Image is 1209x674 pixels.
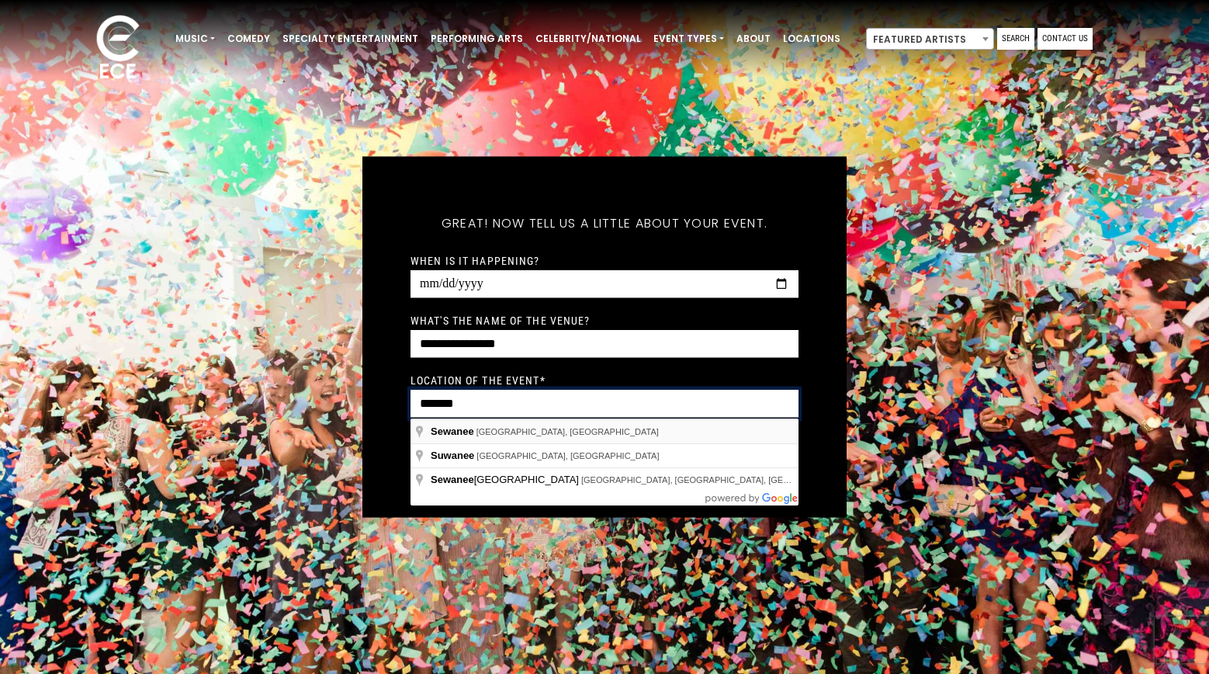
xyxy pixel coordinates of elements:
[529,26,647,52] a: Celebrity/National
[411,314,590,328] label: What's the name of the venue?
[866,28,994,50] span: Featured Artists
[476,427,659,436] span: [GEOGRAPHIC_DATA], [GEOGRAPHIC_DATA]
[1038,28,1093,50] a: Contact Us
[431,426,474,437] span: Sewanee
[867,29,993,50] span: Featured Artists
[647,26,730,52] a: Event Types
[411,254,540,268] label: When is it happening?
[581,475,857,485] span: [GEOGRAPHIC_DATA], [GEOGRAPHIC_DATA], [GEOGRAPHIC_DATA]
[431,474,474,485] span: Sewanee
[730,26,777,52] a: About
[476,451,659,460] span: [GEOGRAPHIC_DATA], [GEOGRAPHIC_DATA]
[411,373,546,387] label: Location of the event
[997,28,1034,50] a: Search
[169,26,221,52] a: Music
[79,11,157,86] img: ece_new_logo_whitev2-1.png
[431,450,474,461] span: Suwanee
[777,26,847,52] a: Locations
[424,26,529,52] a: Performing Arts
[221,26,276,52] a: Comedy
[431,474,581,485] span: [GEOGRAPHIC_DATA]
[276,26,424,52] a: Specialty Entertainment
[411,196,798,252] h5: Great! Now tell us a little about your event.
